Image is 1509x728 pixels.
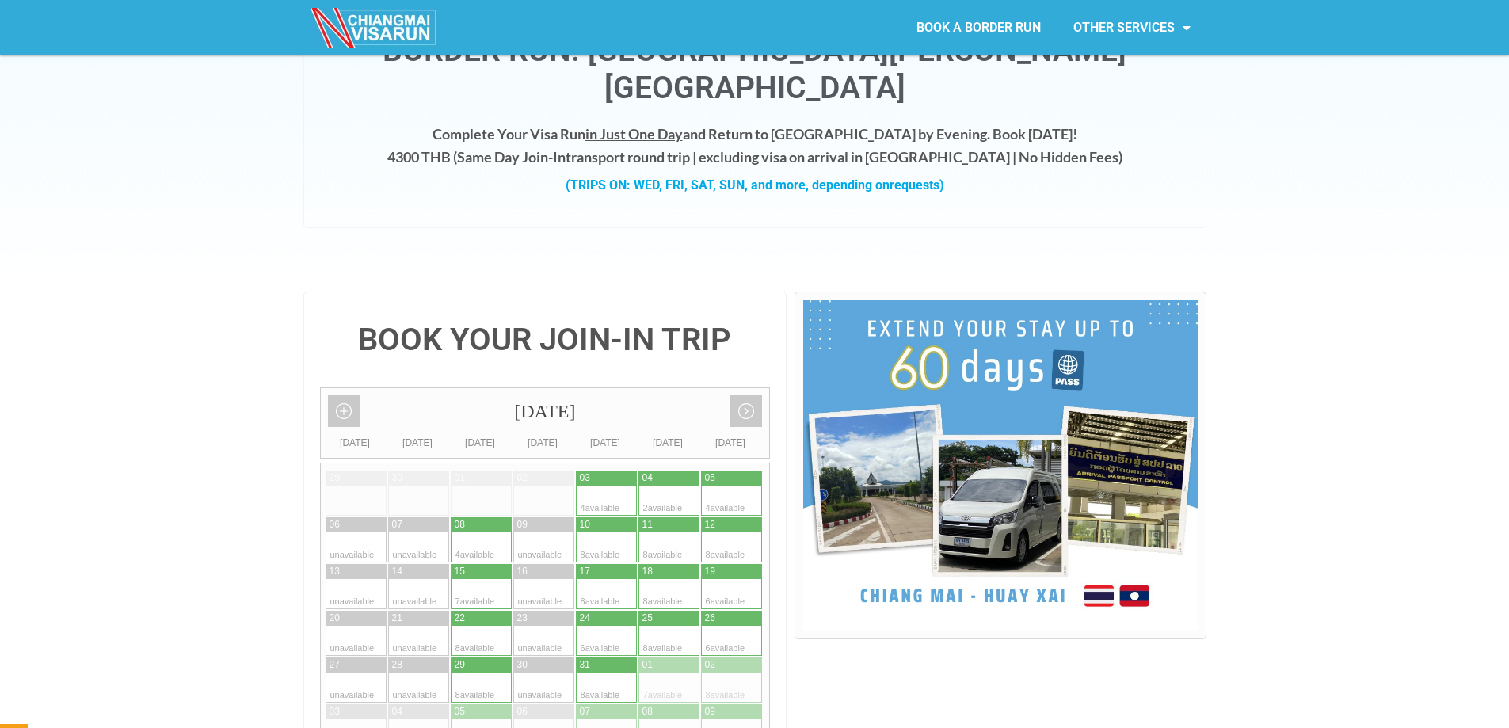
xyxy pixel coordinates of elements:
[705,658,715,672] div: 02
[585,125,683,143] span: in Just One Day
[392,705,402,718] div: 04
[517,518,528,532] div: 09
[330,565,340,578] div: 13
[392,565,402,578] div: 14
[580,658,590,672] div: 31
[1057,10,1206,46] a: OTHER SERVICES
[455,471,465,485] div: 01
[580,518,590,532] div: 10
[455,658,465,672] div: 29
[705,612,715,625] div: 26
[566,177,944,192] strong: (TRIPS ON: WED, FRI, SAT, SUN, and more, depending on
[512,435,574,451] div: [DATE]
[642,658,653,672] div: 01
[455,612,465,625] div: 22
[517,705,528,718] div: 06
[642,612,653,625] div: 25
[705,705,715,718] div: 09
[320,32,1190,107] h1: Border Run: [GEOGRAPHIC_DATA][PERSON_NAME][GEOGRAPHIC_DATA]
[324,435,387,451] div: [DATE]
[455,518,465,532] div: 08
[321,388,770,435] div: [DATE]
[580,471,590,485] div: 03
[517,612,528,625] div: 23
[705,471,715,485] div: 05
[642,565,653,578] div: 18
[449,435,512,451] div: [DATE]
[574,435,637,451] div: [DATE]
[455,705,465,718] div: 05
[642,518,653,532] div: 11
[330,518,340,532] div: 06
[457,148,566,166] strong: Same Day Join-In
[705,565,715,578] div: 19
[517,565,528,578] div: 16
[392,658,402,672] div: 28
[755,10,1206,46] nav: Menu
[330,471,340,485] div: 29
[320,123,1190,169] h4: Complete Your Visa Run and Return to [GEOGRAPHIC_DATA] by Evening. Book [DATE]! 4300 THB ( transp...
[580,565,590,578] div: 17
[330,612,340,625] div: 20
[330,658,340,672] div: 27
[517,471,528,485] div: 02
[330,705,340,718] div: 03
[901,10,1057,46] a: BOOK A BORDER RUN
[890,177,944,192] span: requests)
[517,658,528,672] div: 30
[392,518,402,532] div: 07
[705,518,715,532] div: 12
[455,565,465,578] div: 15
[637,435,699,451] div: [DATE]
[392,612,402,625] div: 21
[320,324,771,356] h4: BOOK YOUR JOIN-IN TRIP
[580,612,590,625] div: 24
[642,705,653,718] div: 08
[392,471,402,485] div: 30
[699,435,762,451] div: [DATE]
[387,435,449,451] div: [DATE]
[642,471,653,485] div: 04
[580,705,590,718] div: 07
